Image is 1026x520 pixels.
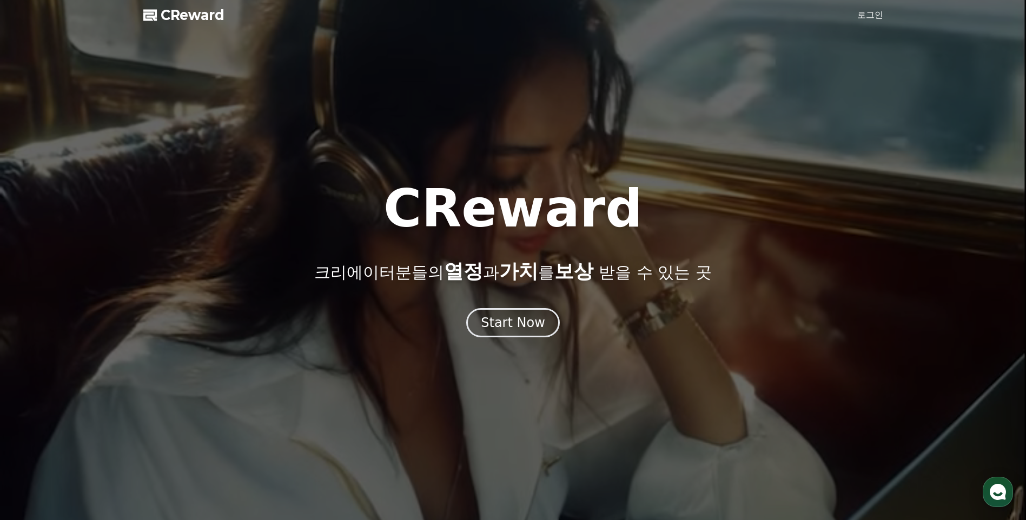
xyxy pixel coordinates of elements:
[140,343,208,370] a: 설정
[481,314,545,331] div: Start Now
[466,308,560,337] button: Start Now
[3,343,71,370] a: 홈
[143,6,224,24] a: CReward
[161,6,224,24] span: CReward
[857,9,883,22] a: 로그인
[314,261,711,282] p: 크리에이터분들의 과 를 받을 수 있는 곳
[167,359,180,368] span: 설정
[554,260,593,282] span: 보상
[499,260,538,282] span: 가치
[71,343,140,370] a: 대화
[466,319,560,329] a: Start Now
[99,359,112,368] span: 대화
[34,359,41,368] span: 홈
[383,183,643,235] h1: CReward
[444,260,483,282] span: 열정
